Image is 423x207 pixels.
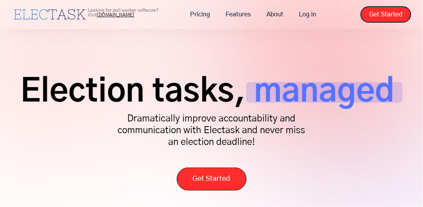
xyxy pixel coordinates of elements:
span: managed [246,82,403,103]
a: home [12,7,88,21]
p: Looking for poll worker software? Visit [88,8,178,17]
a: Get Started [177,168,247,191]
a: Get Started [361,6,411,23]
a: About [259,6,291,23]
a: Log in [291,6,324,23]
a: [DOMAIN_NAME] [97,12,134,17]
a: Pricing [182,6,218,23]
a: Features [218,6,259,23]
span: Election tasks, [21,82,246,103]
p: Dramatically improve accountability and communication with Electask and never miss an election de... [114,113,309,148]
